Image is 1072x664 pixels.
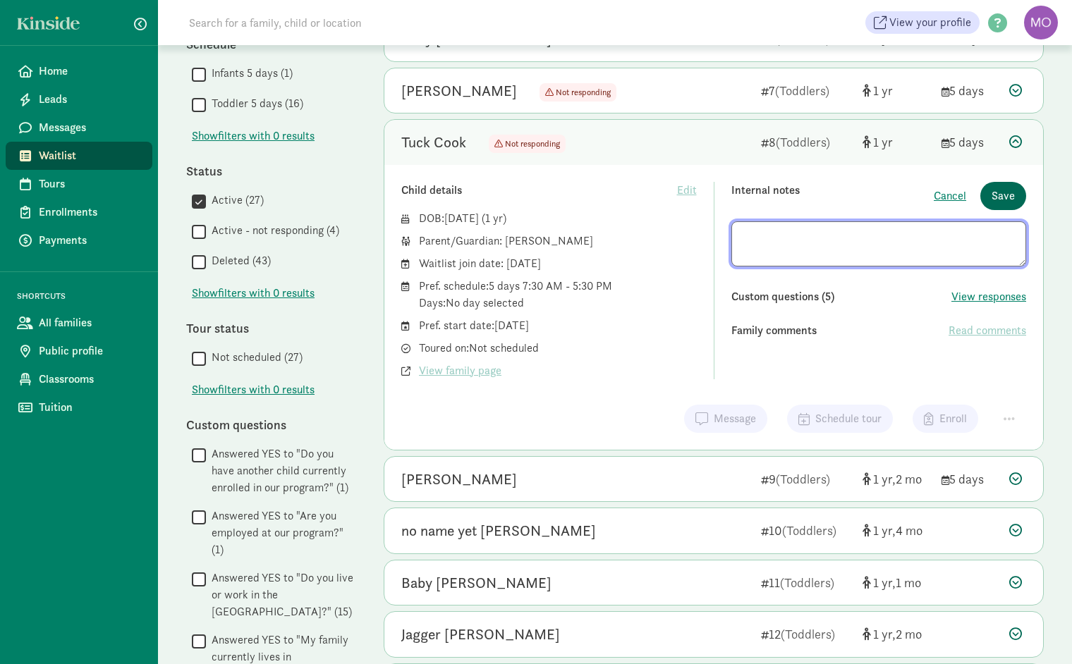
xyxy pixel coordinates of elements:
a: Payments [6,226,152,254]
div: Waitlist join date: [DATE] [419,255,697,272]
span: Not responding [489,135,566,153]
span: Show filters with 0 results [192,381,315,398]
div: DOB: ( ) [419,210,697,227]
div: 8 [761,133,851,152]
a: Tuition [6,393,152,422]
label: Infants 5 days (1) [206,65,293,82]
input: Search for a family, child or location [181,8,576,37]
span: 1 [873,134,893,150]
button: View responses [951,288,1026,305]
div: Chat Widget [1001,596,1072,664]
label: Answered YES to "Are you employed at our program?" (1) [206,508,355,558]
span: Public profile [39,343,141,359]
span: Schedule tour [815,410,882,427]
label: Deleted (43) [206,252,271,269]
span: Not responding [540,83,616,102]
div: Pref. schedule: 5 days 7:30 AM - 5:30 PM Days: No day selected [419,278,697,312]
span: View your profile [889,14,971,31]
span: Enrollments [39,204,141,221]
button: Showfilters with 0 results [192,128,315,145]
div: Status [186,161,355,180]
div: 5 days [942,81,998,100]
span: 1 [873,471,896,487]
button: Showfilters with 0 results [192,285,315,302]
span: Edit [677,182,697,199]
div: [object Object] [863,521,930,540]
span: Messages [39,119,141,136]
a: Leads [6,85,152,113]
div: [object Object] [863,469,930,488]
label: Active - not responding (4) [206,222,339,239]
span: (Toddlers) [776,471,830,487]
div: [object Object] [863,625,930,644]
span: 4 [896,522,922,539]
button: Cancel [934,187,966,204]
div: Jagger Cornelsen [401,623,560,646]
span: Show filters with 0 results [192,128,315,145]
span: Home [39,63,141,80]
span: Enroll [939,410,967,427]
span: (Toddlers) [776,134,830,150]
div: Tuck Cook [401,131,466,154]
span: Save [992,187,1015,204]
a: Classrooms [6,365,152,393]
span: Tours [39,176,141,192]
button: Showfilters with 0 results [192,381,315,398]
label: Not scheduled (27) [206,349,303,366]
a: Messages [6,113,152,142]
div: Custom questions [186,415,355,434]
span: 1 [873,626,896,642]
div: 11 [761,573,851,592]
span: 1 [485,211,503,226]
button: Schedule tour [787,405,893,433]
div: Toured on: Not scheduled [419,340,697,357]
span: (Toddlers) [775,82,829,99]
span: Message [714,410,756,427]
div: Tour status [186,319,355,338]
div: Family comments [731,322,949,339]
label: Toddler 5 days (16) [206,95,303,112]
div: Child details [401,182,677,199]
div: [object Object] [863,133,930,152]
div: Custom questions (5) [731,288,952,305]
button: Message [684,405,767,433]
span: Waitlist [39,147,141,164]
span: Classrooms [39,371,141,388]
a: Home [6,57,152,85]
span: 2 [896,471,922,487]
div: Parent/Guardian: [PERSON_NAME] [419,233,697,250]
div: [object Object] [863,81,930,100]
span: Not responding [505,138,560,149]
a: Tours [6,170,152,198]
span: Leads [39,91,141,108]
a: View your profile [865,11,980,34]
span: Show filters with 0 results [192,285,315,302]
a: Public profile [6,337,152,365]
label: Active (27) [206,192,264,209]
div: Teddy Cook [401,80,517,102]
span: Payments [39,232,141,249]
label: Answered YES to "Do you live or work in the [GEOGRAPHIC_DATA]?" (15) [206,570,355,620]
div: 7 [761,81,851,100]
span: 1 [873,522,896,539]
div: 10 [761,521,851,540]
div: Pref. start date: [DATE] [419,317,697,334]
span: 1 [873,82,893,99]
span: 2 [896,626,922,642]
label: Answered YES to "Do you have another child currently enrolled in our program?" (1) [206,445,355,496]
div: [object Object] [863,573,930,592]
span: Not responding [556,87,611,98]
div: 5 days [942,469,998,488]
span: 1 [873,574,896,591]
div: 5 days [942,133,998,152]
div: 9 [761,469,851,488]
button: Read comments [949,322,1026,339]
span: (Toddlers) [782,522,836,539]
span: View family page [419,362,501,379]
div: Elliotte Orr [401,468,517,491]
span: (Toddlers) [780,574,834,591]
